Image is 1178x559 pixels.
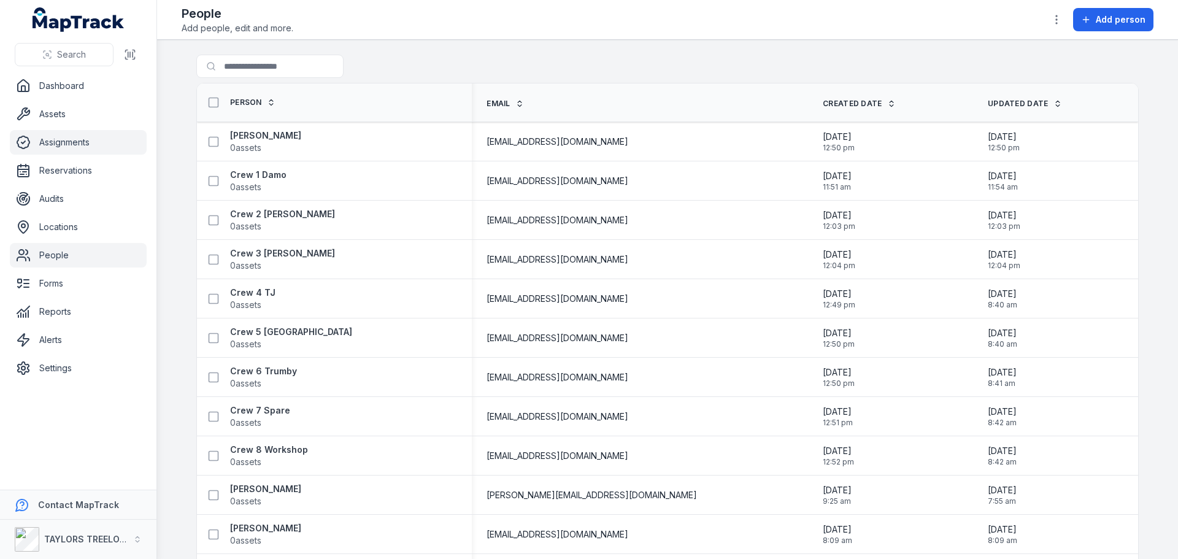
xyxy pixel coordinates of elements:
span: Search [57,48,86,61]
time: 28/07/2025, 12:49:06 pm [823,288,855,310]
span: [DATE] [823,249,855,261]
span: Email [487,99,510,109]
span: 12:51 pm [823,418,853,428]
button: Add person [1073,8,1153,31]
a: Dashboard [10,74,147,98]
span: Updated Date [988,99,1049,109]
span: [EMAIL_ADDRESS][DOMAIN_NAME] [487,450,628,462]
span: [DATE] [988,288,1017,300]
strong: Crew 7 Spare [230,404,290,417]
a: Assets [10,102,147,126]
span: 0 assets [230,417,261,429]
h2: People [182,5,293,22]
span: [EMAIL_ADDRESS][DOMAIN_NAME] [487,411,628,423]
span: 8:42 am [988,418,1017,428]
strong: Crew 5 [GEOGRAPHIC_DATA] [230,326,352,338]
span: 0 assets [230,495,261,507]
time: 01/09/2025, 8:40:13 am [988,288,1017,310]
time: 28/07/2025, 12:50:53 pm [823,366,855,388]
time: 28/07/2025, 12:04:52 pm [823,249,855,271]
span: 12:03 pm [823,222,855,231]
strong: Crew 8 Workshop [230,444,308,456]
time: 23/06/2025, 12:50:33 pm [823,131,855,153]
span: [DATE] [988,406,1017,418]
a: Email [487,99,524,109]
span: 8:09 am [823,536,852,546]
time: 28/07/2025, 12:04:52 pm [988,249,1020,271]
span: [DATE] [988,445,1017,457]
strong: Crew 2 [PERSON_NAME] [230,208,335,220]
span: [DATE] [988,484,1017,496]
span: [DATE] [823,406,853,418]
time: 28/07/2025, 12:51:20 pm [823,406,853,428]
a: Crew 8 Workshop0assets [230,444,308,468]
span: Person [230,98,262,107]
strong: [PERSON_NAME] [230,522,301,534]
a: Updated Date [988,99,1062,109]
a: Reports [10,299,147,324]
a: Crew 2 [PERSON_NAME]0assets [230,208,335,233]
span: [DATE] [988,327,1017,339]
span: 0 assets [230,220,261,233]
time: 28/07/2025, 12:52:00 pm [823,445,854,467]
span: 11:54 am [988,182,1018,192]
strong: Crew 3 [PERSON_NAME] [230,247,335,260]
time: 28/07/2025, 12:03:02 pm [823,209,855,231]
span: 12:50 pm [823,339,855,349]
span: 12:50 pm [823,143,855,153]
span: [EMAIL_ADDRESS][DOMAIN_NAME] [487,253,628,266]
time: 01/09/2025, 7:55:27 am [988,484,1017,506]
span: [DATE] [823,170,852,182]
span: [DATE] [823,523,852,536]
span: 12:50 pm [823,379,855,388]
a: Crew 7 Spare0assets [230,404,290,429]
span: 12:04 pm [988,261,1020,271]
span: 0 assets [230,142,261,154]
span: 12:50 pm [988,143,1020,153]
span: 12:04 pm [823,261,855,271]
time: 28/07/2025, 11:54:24 am [988,170,1018,192]
span: [EMAIL_ADDRESS][DOMAIN_NAME] [487,175,628,187]
span: 8:40 am [988,339,1017,349]
span: [DATE] [823,209,855,222]
span: 12:49 pm [823,300,855,310]
span: 8:41 am [988,379,1017,388]
span: [EMAIL_ADDRESS][DOMAIN_NAME] [487,136,628,148]
a: [PERSON_NAME]0assets [230,129,301,154]
span: [DATE] [823,288,855,300]
span: [DATE] [988,209,1020,222]
span: [DATE] [823,484,852,496]
span: 12:03 pm [988,222,1020,231]
a: Reservations [10,158,147,183]
span: [EMAIL_ADDRESS][DOMAIN_NAME] [487,528,628,541]
span: 0 assets [230,377,261,390]
a: Crew 3 [PERSON_NAME]0assets [230,247,335,272]
time: 01/09/2025, 8:41:05 am [988,366,1017,388]
a: Created Date [823,99,896,109]
span: [DATE] [988,131,1020,143]
a: [PERSON_NAME]0assets [230,522,301,547]
span: 8:40 am [988,300,1017,310]
time: 28/07/2025, 12:50:16 pm [823,327,855,349]
time: 23/06/2025, 12:50:33 pm [988,131,1020,153]
span: 0 assets [230,299,261,311]
a: Crew 4 TJ0assets [230,287,275,311]
span: 8:42 am [988,457,1017,467]
span: 0 assets [230,534,261,547]
a: Crew 1 Damo0assets [230,169,287,193]
time: 01/09/2025, 8:40:36 am [988,327,1017,349]
a: Locations [10,215,147,239]
span: [DATE] [823,327,855,339]
span: Add people, edit and more. [182,22,293,34]
span: [DATE] [823,445,854,457]
span: [DATE] [988,170,1018,182]
span: [DATE] [988,523,1017,536]
button: Search [15,43,114,66]
span: 8:09 am [988,536,1017,546]
a: Settings [10,356,147,380]
span: [EMAIL_ADDRESS][DOMAIN_NAME] [487,332,628,344]
span: [DATE] [823,366,855,379]
span: 9:25 am [823,496,852,506]
a: Alerts [10,328,147,352]
span: [EMAIL_ADDRESS][DOMAIN_NAME] [487,214,628,226]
